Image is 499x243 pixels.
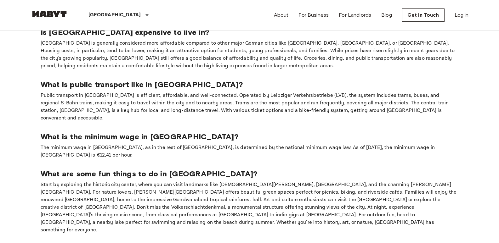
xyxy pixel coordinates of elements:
[339,11,371,19] a: For Landlords
[41,169,459,179] p: What are some fun things to do in [GEOGRAPHIC_DATA]?
[41,92,459,122] p: Public transport in [GEOGRAPHIC_DATA] is efficient, affordable, and well-connected. Operated by L...
[88,11,141,19] p: [GEOGRAPHIC_DATA]
[41,40,459,70] p: [GEOGRAPHIC_DATA] is generally considered more affordable compared to other major German cities l...
[455,11,469,19] a: Log in
[31,11,68,17] img: Habyt
[41,144,459,159] p: The minimum wage in [GEOGRAPHIC_DATA], as in the rest of [GEOGRAPHIC_DATA], is determined by the ...
[298,11,329,19] a: For Business
[41,80,459,89] p: What is public transport like in [GEOGRAPHIC_DATA]?
[41,28,459,37] p: Is [GEOGRAPHIC_DATA] expensive to live in?
[41,132,459,141] p: What is the minimum wage in [GEOGRAPHIC_DATA]?
[381,11,392,19] a: Blog
[402,8,445,22] a: Get in Touch
[274,11,289,19] a: About
[41,181,459,234] p: Start by exploring the historic city center, where you can visit landmarks like [DEMOGRAPHIC_DATA...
